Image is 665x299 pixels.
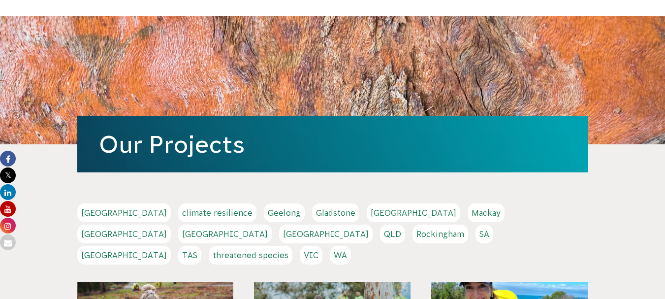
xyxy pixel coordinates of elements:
a: [GEOGRAPHIC_DATA] [279,225,373,243]
a: Rockingham [412,225,468,243]
a: VIC [300,246,322,265]
a: QLD [380,225,405,243]
a: Geelong [264,203,305,222]
a: WA [330,246,351,265]
a: [GEOGRAPHIC_DATA] [178,225,272,243]
a: [GEOGRAPHIC_DATA] [77,225,171,243]
a: Mackay [468,203,505,222]
a: Our Projects [99,131,245,158]
a: [GEOGRAPHIC_DATA] [77,203,171,222]
a: TAS [178,246,201,265]
a: [GEOGRAPHIC_DATA] [367,203,460,222]
a: threatened species [209,246,292,265]
a: climate resilience [178,203,256,222]
a: Gladstone [312,203,359,222]
a: [GEOGRAPHIC_DATA] [77,246,171,265]
a: SA [475,225,493,243]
